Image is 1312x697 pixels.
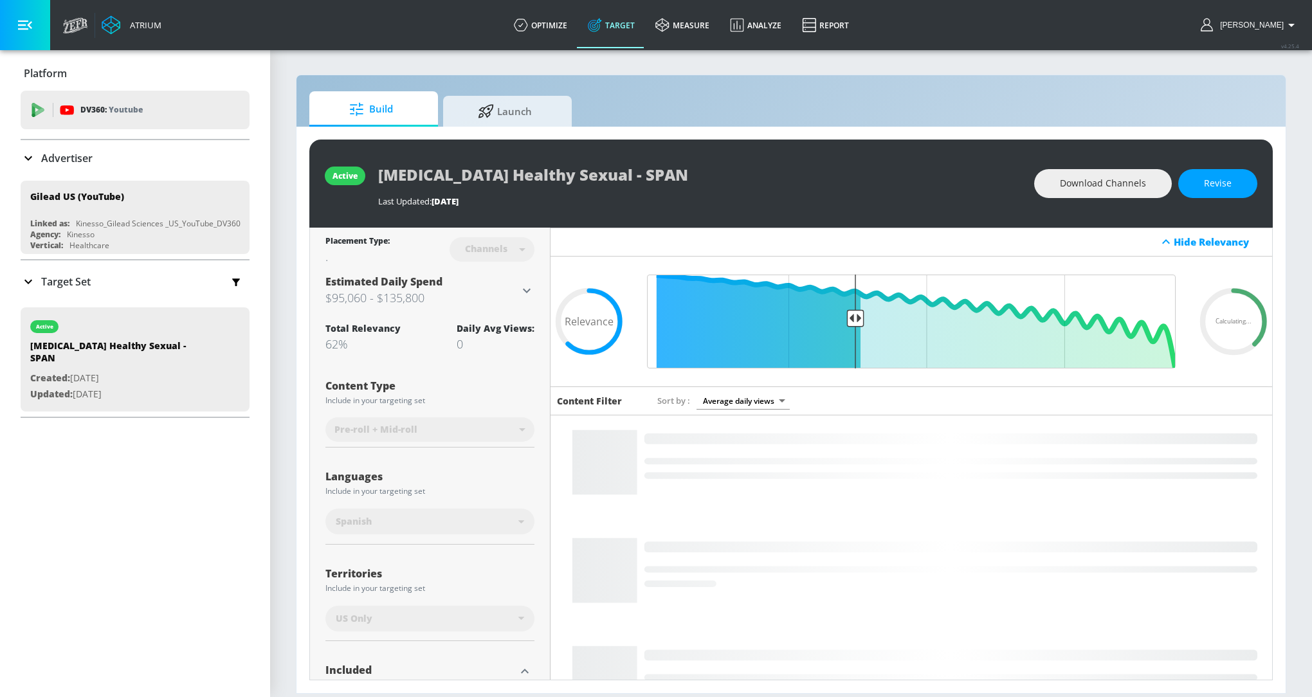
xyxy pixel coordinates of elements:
[76,218,241,229] div: Kinesso_Gilead Sciences _US_YouTube_DV360
[102,15,161,35] a: Atrium
[1174,235,1265,248] div: Hide Relevancy
[21,307,250,412] div: active[MEDICAL_DATA] Healthy Sexual - SPANCreated:[DATE]Updated:[DATE]
[641,275,1182,368] input: Final Threshold
[325,471,534,482] div: Languages
[565,316,614,327] span: Relevance
[30,190,124,203] div: Gilead US (YouTube)
[30,218,69,229] div: Linked as:
[21,140,250,176] div: Advertiser
[1060,176,1146,192] span: Download Channels
[30,370,210,386] p: [DATE]
[30,388,73,400] span: Updated:
[41,275,91,289] p: Target Set
[457,322,534,334] div: Daily Avg Views:
[21,260,250,303] div: Target Set
[1178,169,1257,198] button: Revise
[334,423,417,436] span: Pre-roll + Mid-roll
[325,397,534,404] div: Include in your targeting set
[69,240,109,251] div: Healthcare
[336,612,372,625] span: US Only
[24,66,67,80] p: Platform
[322,94,420,125] span: Build
[325,584,534,592] div: Include in your targeting set
[21,181,250,254] div: Gilead US (YouTube)Linked as:Kinesso_Gilead Sciences _US_YouTube_DV360Agency:KinessoVertical:Heal...
[41,151,93,165] p: Advertiser
[21,91,250,129] div: DV360: Youtube
[325,381,534,391] div: Content Type
[459,243,514,254] div: Channels
[457,336,534,352] div: 0
[30,339,210,370] div: [MEDICAL_DATA] Healthy Sexual - SPAN
[325,275,442,289] span: Estimated Daily Spend
[1215,21,1284,30] span: login as: veronica.hernandez@zefr.com
[1034,169,1172,198] button: Download Channels
[325,665,515,675] div: Included
[30,386,210,403] p: [DATE]
[125,19,161,31] div: Atrium
[325,606,534,631] div: US Only
[551,228,1272,257] div: Hide Relevancy
[325,289,519,307] h3: $95,060 - $135,800
[67,229,95,240] div: Kinesso
[80,103,143,117] p: DV360:
[504,2,578,48] a: optimize
[792,2,859,48] a: Report
[325,568,534,579] div: Territories
[645,2,720,48] a: measure
[378,195,1021,207] div: Last Updated:
[30,372,70,384] span: Created:
[325,487,534,495] div: Include in your targeting set
[30,229,60,240] div: Agency:
[30,240,63,251] div: Vertical:
[325,275,534,307] div: Estimated Daily Spend$95,060 - $135,800
[325,322,401,334] div: Total Relevancy
[1201,17,1299,33] button: [PERSON_NAME]
[325,336,401,352] div: 62%
[333,170,358,181] div: active
[578,2,645,48] a: Target
[697,392,790,410] div: Average daily views
[720,2,792,48] a: Analyze
[36,323,53,330] div: active
[325,235,390,249] div: Placement Type:
[109,103,143,116] p: Youtube
[21,55,250,91] div: Platform
[1281,42,1299,50] span: v 4.25.4
[336,515,372,528] span: Spanish
[456,96,554,127] span: Launch
[657,395,690,406] span: Sort by
[432,195,459,207] span: [DATE]
[1216,318,1252,325] span: Calculating...
[1204,176,1232,192] span: Revise
[325,509,534,534] div: Spanish
[557,395,622,407] h6: Content Filter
